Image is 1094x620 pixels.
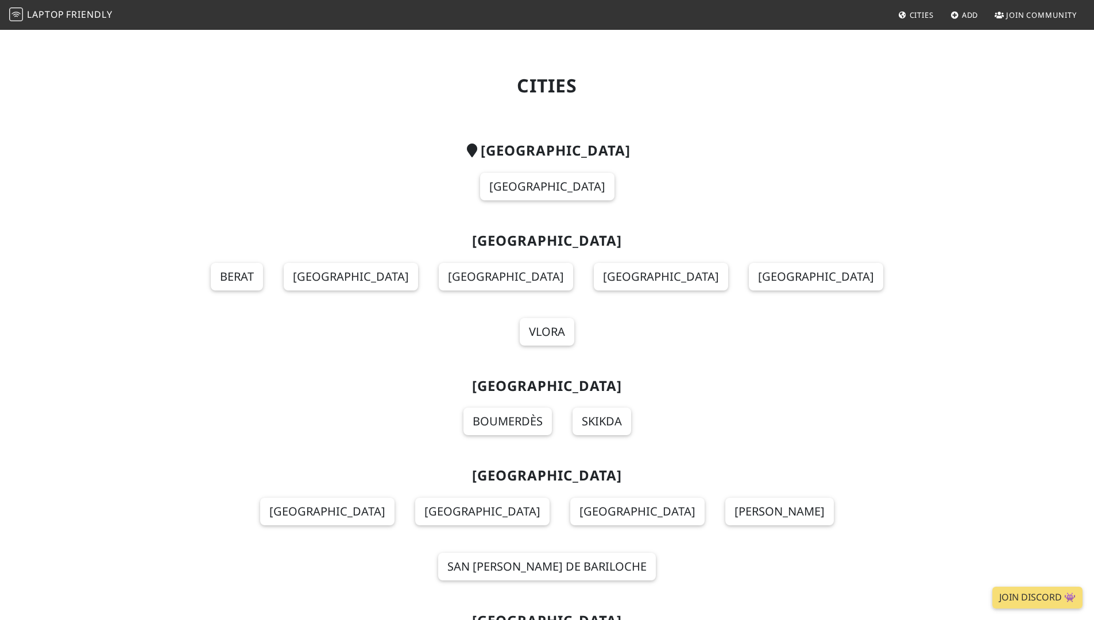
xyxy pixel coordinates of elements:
[175,378,919,394] h2: [GEOGRAPHIC_DATA]
[992,587,1083,609] a: Join Discord 👾
[175,232,919,249] h2: [GEOGRAPHIC_DATA]
[175,467,919,484] h2: [GEOGRAPHIC_DATA]
[990,5,1081,25] a: Join Community
[894,5,938,25] a: Cities
[439,263,573,290] a: [GEOGRAPHIC_DATA]
[260,498,395,525] a: [GEOGRAPHIC_DATA]
[175,142,919,159] h2: [GEOGRAPHIC_DATA]
[463,408,552,435] a: Boumerdès
[594,263,728,290] a: [GEOGRAPHIC_DATA]
[749,263,883,290] a: [GEOGRAPHIC_DATA]
[9,7,23,21] img: LaptopFriendly
[66,8,112,21] span: Friendly
[438,553,656,580] a: San [PERSON_NAME] de Bariloche
[175,75,919,96] h1: Cities
[962,10,979,20] span: Add
[573,408,631,435] a: Skikda
[415,498,550,525] a: [GEOGRAPHIC_DATA]
[520,318,574,346] a: Vlora
[27,8,64,21] span: Laptop
[211,263,263,290] a: Berat
[284,263,418,290] a: [GEOGRAPHIC_DATA]
[570,498,705,525] a: [GEOGRAPHIC_DATA]
[480,173,614,200] a: [GEOGRAPHIC_DATA]
[910,10,934,20] span: Cities
[725,498,834,525] a: [PERSON_NAME]
[1006,10,1077,20] span: Join Community
[9,5,113,25] a: LaptopFriendly LaptopFriendly
[946,5,983,25] a: Add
